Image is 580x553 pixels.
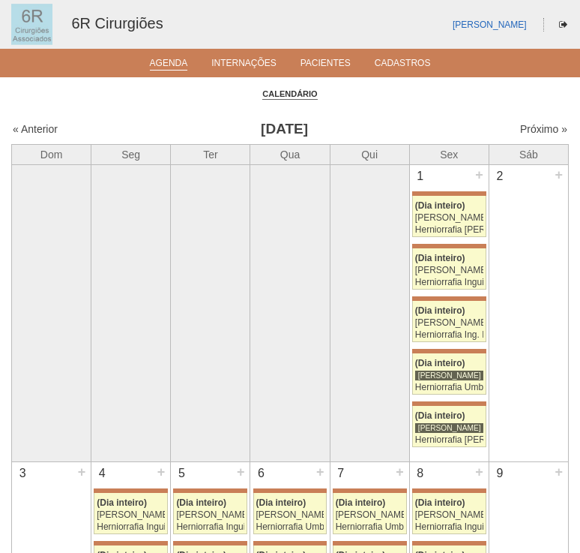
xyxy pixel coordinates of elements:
[415,330,483,340] div: Herniorrafia Ing. Bilateral VL
[250,462,271,485] div: 6
[94,493,168,534] a: (Dia inteiro) [PERSON_NAME] Herniorrafia Inguinal Bilateral
[375,58,431,73] a: Cadastros
[330,462,351,485] div: 7
[253,488,327,493] div: Key: Maria Braido
[412,196,486,237] a: (Dia inteiro) [PERSON_NAME] Herniorrafia [PERSON_NAME]
[412,349,486,353] div: Key: Maria Braido
[415,213,483,223] div: [PERSON_NAME]
[150,58,188,71] a: Agenda
[253,541,327,545] div: Key: Maria Braido
[453,20,527,30] a: [PERSON_NAME]
[412,191,486,196] div: Key: Maria Braido
[173,541,247,545] div: Key: Maria Braido
[415,225,483,235] div: Herniorrafia [PERSON_NAME]
[314,462,327,482] div: +
[155,462,168,482] div: +
[171,462,192,485] div: 5
[552,165,565,185] div: +
[473,165,486,185] div: +
[412,248,486,290] a: (Dia inteiro) [PERSON_NAME] Herniorrafia Inguinal Direita
[559,20,567,29] i: Sair
[412,541,486,545] div: Key: Maria Braido
[489,165,510,188] div: 2
[250,144,330,164] th: Qua
[71,15,163,32] a: 6R Cirurgiões
[393,462,406,482] div: +
[412,301,486,342] a: (Dia inteiro) [PERSON_NAME] Herniorrafia Ing. Bilateral VL
[415,422,484,434] div: [PERSON_NAME]
[415,253,465,263] span: (Dia inteiro)
[333,541,407,545] div: Key: Maria Braido
[91,462,112,485] div: 4
[76,462,88,482] div: +
[97,497,147,508] span: (Dia inteiro)
[97,510,165,520] div: [PERSON_NAME]
[211,58,277,73] a: Internações
[13,123,58,135] a: « Anterior
[176,510,244,520] div: [PERSON_NAME]
[176,522,244,532] div: Herniorrafia Inguinal Bilateral
[415,435,483,445] div: Herniorrafia [PERSON_NAME]
[91,144,171,164] th: Seg
[412,353,486,395] a: (Dia inteiro) [PERSON_NAME] Herniorrafia Umbilical
[253,493,327,534] a: (Dia inteiro) [PERSON_NAME] Herniorrafia Umbilical
[410,462,431,485] div: 8
[415,510,483,520] div: [PERSON_NAME]
[262,89,317,100] a: Calendário
[235,462,247,482] div: +
[256,522,324,532] div: Herniorrafia Umbilical
[415,522,483,532] div: Herniorrafia Inguinal Bilateral
[415,305,465,316] span: (Dia inteiro)
[12,144,91,164] th: Dom
[336,497,386,508] span: (Dia inteiro)
[415,497,465,508] span: (Dia inteiro)
[94,541,168,545] div: Key: Maria Braido
[473,462,486,482] div: +
[94,488,168,493] div: Key: Maria Braido
[412,406,486,447] a: (Dia inteiro) [PERSON_NAME] Herniorrafia [PERSON_NAME]
[415,278,483,287] div: Herniorrafia Inguinal Direita
[12,462,33,485] div: 3
[415,410,465,421] span: (Dia inteiro)
[415,266,483,275] div: [PERSON_NAME]
[333,493,407,534] a: (Dia inteiro) [PERSON_NAME] Herniorrafia Umbilical
[256,510,324,520] div: [PERSON_NAME]
[171,144,250,164] th: Ter
[415,370,484,381] div: [PERSON_NAME]
[415,383,483,392] div: Herniorrafia Umbilical
[176,497,226,508] span: (Dia inteiro)
[415,318,483,328] div: [PERSON_NAME]
[412,296,486,301] div: Key: Maria Braido
[415,200,465,211] span: (Dia inteiro)
[412,488,486,493] div: Key: Maria Braido
[173,493,247,534] a: (Dia inteiro) [PERSON_NAME] Herniorrafia Inguinal Bilateral
[336,522,404,532] div: Herniorrafia Umbilical
[409,144,489,164] th: Sex
[410,165,431,188] div: 1
[412,401,486,406] div: Key: Maria Braido
[412,493,486,534] a: (Dia inteiro) [PERSON_NAME] Herniorrafia Inguinal Bilateral
[415,358,465,368] span: (Dia inteiro)
[489,144,568,164] th: Sáb
[520,123,567,135] a: Próximo »
[330,144,409,164] th: Qui
[552,462,565,482] div: +
[300,58,351,73] a: Pacientes
[256,497,306,508] span: (Dia inteiro)
[146,119,423,140] h3: [DATE]
[336,510,404,520] div: [PERSON_NAME]
[489,462,510,485] div: 9
[97,522,165,532] div: Herniorrafia Inguinal Bilateral
[173,488,247,493] div: Key: Maria Braido
[412,244,486,248] div: Key: Maria Braido
[333,488,407,493] div: Key: Maria Braido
